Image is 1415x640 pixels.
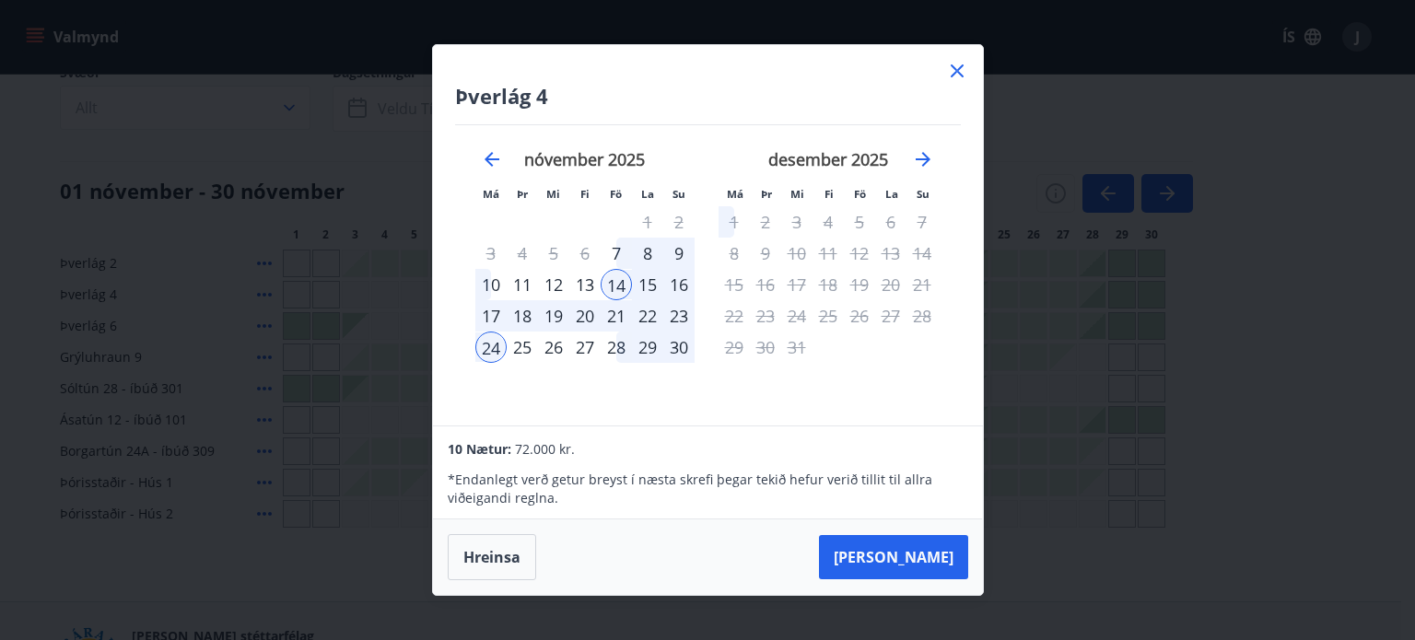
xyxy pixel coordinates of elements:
[538,269,569,300] div: 12
[448,471,967,507] p: * Endanlegt verð getur breyst í næsta skrefi þegar tekið hefur verið tillit til allra viðeigandi ...
[632,269,663,300] td: Selected. laugardagur, 15. nóvember 2025
[507,269,538,300] div: 11
[813,238,844,269] td: Not available. fimmtudagur, 11. desember 2025
[524,148,645,170] strong: nóvember 2025
[824,187,834,201] small: Fi
[632,238,663,269] div: 8
[875,269,906,300] td: Not available. laugardagur, 20. desember 2025
[844,300,875,332] td: Not available. föstudagur, 26. desember 2025
[569,269,601,300] td: Choose fimmtudagur, 13. nóvember 2025 as your check-in date. It’s available.
[455,82,961,110] h4: Þverlág 4
[632,332,663,363] td: Choose laugardagur, 29. nóvember 2025 as your check-in date. It’s available.
[538,300,569,332] td: Selected. miðvikudagur, 19. nóvember 2025
[455,125,961,403] div: Calendar
[663,300,695,332] td: Selected. sunnudagur, 23. nóvember 2025
[507,269,538,300] td: Choose þriðjudagur, 11. nóvember 2025 as your check-in date. It’s available.
[538,332,569,363] td: Choose miðvikudagur, 26. nóvember 2025 as your check-in date. It’s available.
[781,238,813,269] td: Not available. miðvikudagur, 10. desember 2025
[538,332,569,363] div: 26
[844,238,875,269] td: Not available. föstudagur, 12. desember 2025
[761,187,772,201] small: Þr
[663,269,695,300] td: Selected. sunnudagur, 16. nóvember 2025
[538,238,569,269] td: Not available. miðvikudagur, 5. nóvember 2025
[768,148,888,170] strong: desember 2025
[813,300,844,332] td: Not available. fimmtudagur, 25. desember 2025
[632,206,663,238] td: Not available. laugardagur, 1. nóvember 2025
[663,300,695,332] div: 23
[854,187,866,201] small: Fö
[601,238,632,269] div: Aðeins innritun í boði
[641,187,654,201] small: La
[813,269,844,300] td: Not available. fimmtudagur, 18. desember 2025
[813,206,844,238] td: Not available. fimmtudagur, 4. desember 2025
[750,332,781,363] td: Not available. þriðjudagur, 30. desember 2025
[601,269,632,300] div: 14
[610,187,622,201] small: Fö
[912,148,934,170] div: Move forward to switch to the next month.
[819,535,968,579] button: [PERSON_NAME]
[885,187,898,201] small: La
[844,206,875,238] td: Not available. föstudagur, 5. desember 2025
[663,206,695,238] td: Not available. sunnudagur, 2. nóvember 2025
[781,332,813,363] td: Not available. miðvikudagur, 31. desember 2025
[569,332,601,363] td: Choose fimmtudagur, 27. nóvember 2025 as your check-in date. It’s available.
[727,187,743,201] small: Má
[875,206,906,238] td: Not available. laugardagur, 6. desember 2025
[632,300,663,332] div: 22
[750,238,781,269] td: Not available. þriðjudagur, 9. desember 2025
[448,534,536,580] button: Hreinsa
[538,269,569,300] td: Choose miðvikudagur, 12. nóvember 2025 as your check-in date. It’s available.
[507,238,538,269] td: Not available. þriðjudagur, 4. nóvember 2025
[517,187,528,201] small: Þr
[719,332,750,363] td: Not available. mánudagur, 29. desember 2025
[875,300,906,332] td: Not available. laugardagur, 27. desember 2025
[481,148,503,170] div: Move backward to switch to the previous month.
[538,300,569,332] div: 19
[632,300,663,332] td: Selected. laugardagur, 22. nóvember 2025
[546,187,560,201] small: Mi
[844,269,875,300] td: Not available. föstudagur, 19. desember 2025
[719,300,750,332] td: Not available. mánudagur, 22. desember 2025
[601,300,632,332] div: 21
[750,300,781,332] td: Not available. þriðjudagur, 23. desember 2025
[475,300,507,332] td: Selected. mánudagur, 17. nóvember 2025
[569,300,601,332] div: 20
[515,440,575,458] span: 72.000 kr.
[663,332,695,363] div: 30
[790,187,804,201] small: Mi
[719,238,750,269] td: Not available. mánudagur, 8. desember 2025
[483,187,499,201] small: Má
[601,300,632,332] td: Selected. föstudagur, 21. nóvember 2025
[672,187,685,201] small: Su
[601,332,632,363] div: 28
[719,206,750,238] div: Aðeins útritun í boði
[475,269,507,300] td: Choose mánudagur, 10. nóvember 2025 as your check-in date. It’s available.
[906,300,938,332] td: Not available. sunnudagur, 28. desember 2025
[781,300,813,332] td: Not available. miðvikudagur, 24. desember 2025
[632,269,663,300] div: 15
[781,206,813,238] td: Not available. miðvikudagur, 3. desember 2025
[475,300,507,332] div: 17
[781,269,813,300] td: Not available. miðvikudagur, 17. desember 2025
[917,187,930,201] small: Su
[507,332,538,363] div: 25
[663,332,695,363] td: Choose sunnudagur, 30. nóvember 2025 as your check-in date. It’s available.
[632,332,663,363] div: 29
[906,238,938,269] td: Not available. sunnudagur, 14. desember 2025
[569,300,601,332] td: Selected. fimmtudagur, 20. nóvember 2025
[507,332,538,363] td: Choose þriðjudagur, 25. nóvember 2025 as your check-in date. It’s available.
[475,269,507,300] div: 10
[601,238,632,269] td: Choose föstudagur, 7. nóvember 2025 as your check-in date. It’s available.
[569,238,601,269] td: Not available. fimmtudagur, 6. nóvember 2025
[601,269,632,300] td: Selected as start date. föstudagur, 14. nóvember 2025
[750,206,781,238] td: Not available. þriðjudagur, 2. desember 2025
[580,187,590,201] small: Fi
[663,238,695,269] td: Choose sunnudagur, 9. nóvember 2025 as your check-in date. It’s available.
[475,332,507,363] td: Selected as end date. mánudagur, 24. nóvember 2025
[475,238,507,269] td: Not available. mánudagur, 3. nóvember 2025
[475,332,507,363] div: 24
[663,238,695,269] div: 9
[632,238,663,269] td: Choose laugardagur, 8. nóvember 2025 as your check-in date. It’s available.
[507,300,538,332] div: 18
[507,300,538,332] td: Selected. þriðjudagur, 18. nóvember 2025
